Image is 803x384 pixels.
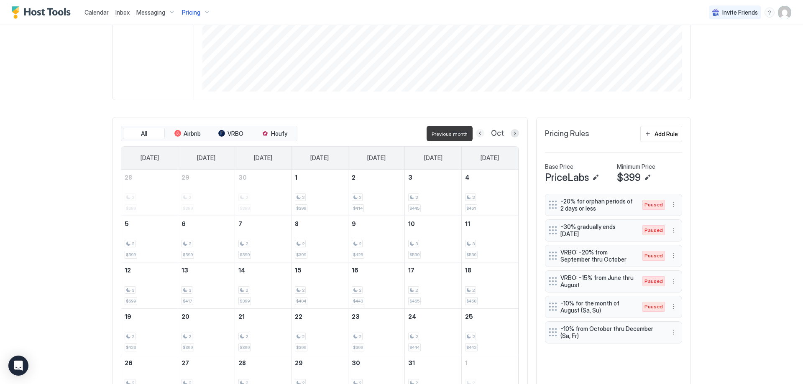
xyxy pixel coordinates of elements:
button: Add Rule [640,126,682,142]
span: 2 [246,334,248,339]
span: Paused [644,303,663,310]
a: October 8, 2025 [292,216,348,231]
span: $399 [353,345,363,350]
span: 14 [238,267,245,274]
div: Add Rule [655,130,678,138]
span: $399 [126,252,136,257]
span: $539 [409,252,419,257]
span: All [141,130,147,137]
a: October 28, 2025 [235,355,292,371]
a: October 30, 2025 [348,355,405,371]
span: 3 [415,241,418,247]
span: VRBO [228,130,243,137]
button: More options [668,225,678,235]
a: October 24, 2025 [405,309,461,324]
span: 3 [408,174,412,181]
span: 18 [465,267,471,274]
span: 24 [408,313,416,320]
a: September 29, 2025 [178,170,235,185]
span: 5 [125,220,129,227]
span: 10 [408,220,415,227]
span: 1 [465,359,468,366]
td: October 10, 2025 [405,216,462,262]
span: Invite Friends [722,9,758,16]
a: October 31, 2025 [405,355,461,371]
td: October 25, 2025 [461,308,518,355]
span: Messaging [136,9,165,16]
span: 3 [472,241,475,247]
a: October 1, 2025 [292,170,348,185]
span: 17 [408,267,414,274]
span: 29 [182,174,189,181]
span: 25 [465,313,473,320]
button: More options [668,302,678,312]
span: 6 [182,220,186,227]
a: October 23, 2025 [348,309,405,324]
a: October 15, 2025 [292,262,348,278]
span: $445 [409,206,419,211]
a: Calendar [84,8,109,17]
span: 2 [302,287,304,293]
span: 12 [125,267,131,274]
span: Pricing [182,9,200,16]
span: Paused [644,226,663,234]
span: 1 [295,174,297,181]
td: October 21, 2025 [235,308,292,355]
div: Open Intercom Messenger [8,356,28,376]
span: 2 [472,195,475,200]
span: $423 [126,345,136,350]
span: [DATE] [367,154,386,162]
div: Host Tools Logo [12,6,74,19]
div: menu [668,276,678,286]
td: October 19, 2025 [121,308,178,355]
a: Inbox [115,8,130,17]
span: $461 [466,206,476,211]
button: More options [668,327,678,337]
td: September 29, 2025 [178,170,235,216]
td: October 11, 2025 [461,216,518,262]
span: VRBO: -15% from June thru August [560,274,634,289]
div: tab-group [121,126,297,142]
a: October 4, 2025 [462,170,518,185]
span: $455 [409,298,419,304]
span: 30 [238,174,247,181]
a: October 14, 2025 [235,262,292,278]
a: September 30, 2025 [235,170,292,185]
span: 21 [238,313,245,320]
td: October 17, 2025 [405,262,462,308]
td: October 6, 2025 [178,216,235,262]
span: [DATE] [481,154,499,162]
div: menu [668,327,678,337]
span: -20% for orphan periods of 2 days or less [560,198,634,212]
td: October 22, 2025 [292,308,348,355]
span: 2 [415,334,418,339]
td: October 3, 2025 [405,170,462,216]
button: More options [668,251,678,261]
span: 30 [352,359,360,366]
a: October 27, 2025 [178,355,235,371]
a: October 18, 2025 [462,262,518,278]
td: October 12, 2025 [121,262,178,308]
span: 2 [359,241,361,247]
span: 8 [295,220,299,227]
span: 2 [189,241,191,247]
span: 11 [465,220,470,227]
div: User profile [778,6,791,19]
a: October 20, 2025 [178,309,235,324]
span: $414 [353,206,363,211]
a: October 13, 2025 [178,262,235,278]
span: 2 [302,195,304,200]
a: October 17, 2025 [405,262,461,278]
td: October 20, 2025 [178,308,235,355]
button: Airbnb [166,128,208,140]
span: 16 [352,267,358,274]
span: 23 [352,313,360,320]
span: -30% gradually ends [DATE] [560,223,634,238]
span: $399 [183,345,193,350]
span: 19 [125,313,131,320]
a: Friday [416,147,451,169]
a: Wednesday [302,147,337,169]
span: [DATE] [310,154,329,162]
td: October 5, 2025 [121,216,178,262]
td: October 16, 2025 [348,262,405,308]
